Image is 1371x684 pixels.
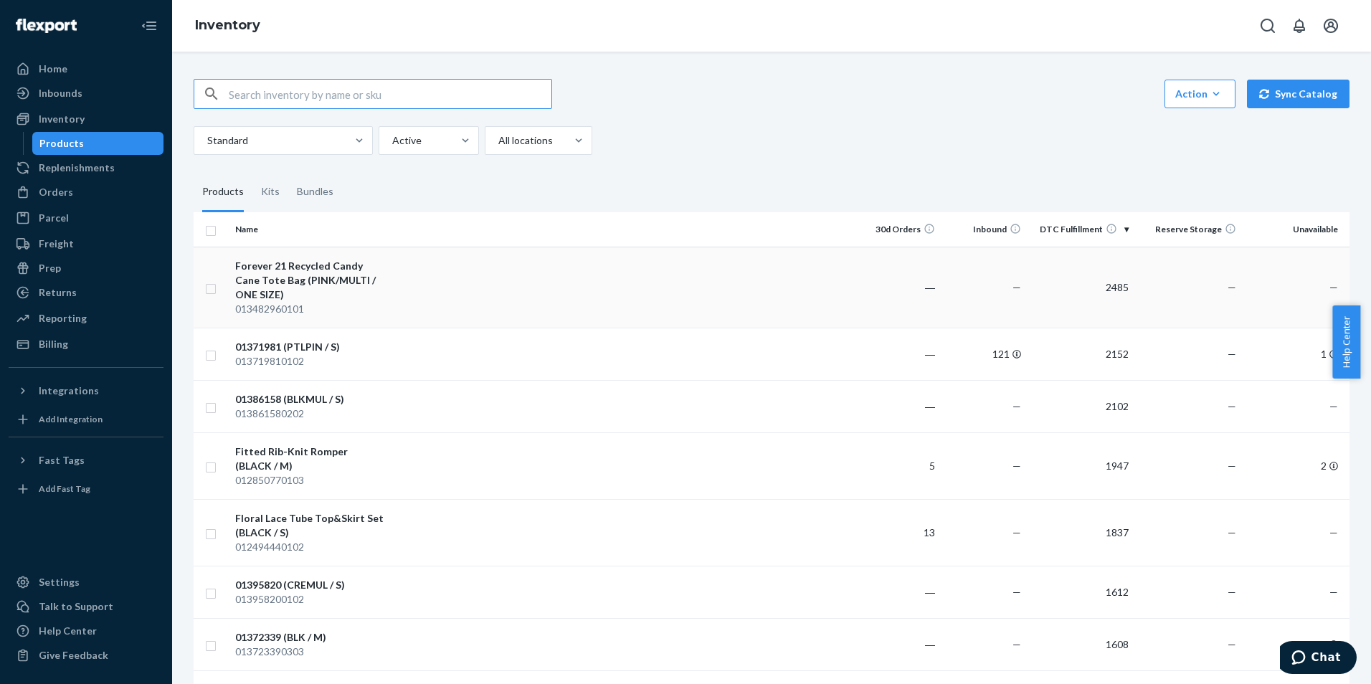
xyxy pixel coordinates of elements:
[941,328,1027,380] td: 121
[235,473,385,488] div: 012850770103
[1027,566,1134,618] td: 1612
[297,172,333,212] div: Bundles
[1247,80,1349,108] button: Sync Catalog
[135,11,163,40] button: Close Navigation
[1012,281,1021,293] span: —
[39,413,103,425] div: Add Integration
[855,380,941,432] td: ―
[1134,212,1242,247] th: Reserve Storage
[39,384,99,398] div: Integrations
[9,181,163,204] a: Orders
[1253,11,1282,40] button: Open Search Box
[39,648,108,662] div: Give Feedback
[39,453,85,467] div: Fast Tags
[9,257,163,280] a: Prep
[39,136,84,151] div: Products
[1242,212,1349,247] th: Unavailable
[1228,400,1236,412] span: —
[235,540,385,554] div: 012494440102
[855,499,941,566] td: 13
[1228,526,1236,538] span: —
[9,206,163,229] a: Parcel
[9,619,163,642] a: Help Center
[9,333,163,356] a: Billing
[855,247,941,328] td: ―
[235,511,385,540] div: Floral Lace Tube Top&Skirt Set (BLACK / S)
[391,133,392,148] input: Active
[9,281,163,304] a: Returns
[855,328,941,380] td: ―
[1027,499,1134,566] td: 1837
[9,57,163,80] a: Home
[235,354,385,369] div: 013719810102
[9,644,163,667] button: Give Feedback
[39,161,115,175] div: Replenishments
[1012,526,1021,538] span: —
[1329,281,1338,293] span: —
[39,112,85,126] div: Inventory
[235,630,385,645] div: 01372339 (BLK / M)
[855,566,941,618] td: ―
[1242,328,1349,380] td: 1
[1027,618,1134,670] td: 1608
[9,156,163,179] a: Replenishments
[184,5,272,47] ol: breadcrumbs
[39,211,69,225] div: Parcel
[9,379,163,402] button: Integrations
[9,307,163,330] a: Reporting
[32,132,164,155] a: Products
[195,17,260,33] a: Inventory
[9,595,163,618] button: Talk to Support
[941,212,1027,247] th: Inbound
[39,337,68,351] div: Billing
[1027,380,1134,432] td: 2102
[1012,586,1021,598] span: —
[9,478,163,500] a: Add Fast Tag
[261,172,280,212] div: Kits
[1329,526,1338,538] span: —
[39,237,74,251] div: Freight
[235,340,385,354] div: 01371981 (PTLPIN / S)
[39,185,73,199] div: Orders
[855,618,941,670] td: ―
[1164,80,1235,108] button: Action
[202,172,244,212] div: Products
[1332,305,1360,379] button: Help Center
[1228,460,1236,472] span: —
[1228,638,1236,650] span: —
[1228,281,1236,293] span: —
[235,445,385,473] div: Fitted Rib-Knit Romper (BLACK / M)
[1329,400,1338,412] span: —
[1285,11,1314,40] button: Open notifications
[1027,247,1134,328] td: 2485
[235,259,385,302] div: Forever 21 Recycled Candy Cane Tote Bag (PINK/MULTI / ONE SIZE)
[1027,328,1134,380] td: 2152
[9,108,163,130] a: Inventory
[1228,586,1236,598] span: —
[16,19,77,33] img: Flexport logo
[235,407,385,421] div: 013861580202
[1242,432,1349,499] td: 2
[1242,618,1349,670] td: 1
[9,232,163,255] a: Freight
[235,302,385,316] div: 013482960101
[206,133,207,148] input: Standard
[1012,400,1021,412] span: —
[1175,87,1225,101] div: Action
[235,592,385,607] div: 013958200102
[39,62,67,76] div: Home
[39,575,80,589] div: Settings
[9,449,163,472] button: Fast Tags
[235,578,385,592] div: 01395820 (CREMUL / S)
[9,82,163,105] a: Inbounds
[39,311,87,326] div: Reporting
[497,133,498,148] input: All locations
[9,571,163,594] a: Settings
[855,432,941,499] td: 5
[39,86,82,100] div: Inbounds
[1228,348,1236,360] span: —
[1317,11,1345,40] button: Open account menu
[1027,432,1134,499] td: 1947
